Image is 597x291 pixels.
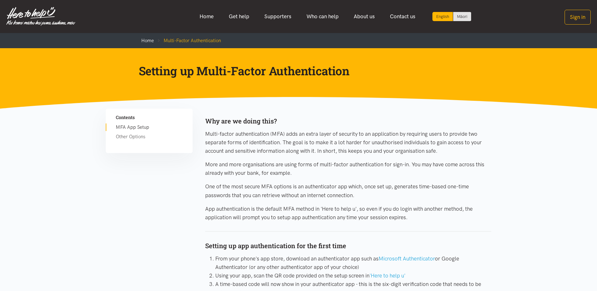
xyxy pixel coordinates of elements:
[346,10,382,23] a: About us
[299,10,346,23] a: Who can help
[215,271,491,280] li: Using your app, scan the QR code provided on the setup screen in
[205,231,491,251] div: Setting up app authentication for the first time
[369,272,405,279] a: 'Here to help u'
[205,205,491,222] p: App authentication is the default MFA method in 'Here to help u', so even if you do login with an...
[215,254,491,271] li: From your phone's app store, download an authenticator app such as or Google Authenticator (or an...
[116,133,183,140] a: Other Options
[205,182,491,199] p: One of the most secure MFA options is an authenticator app which, once set up, generates time-bas...
[192,10,221,23] a: Home
[116,111,183,121] div: Contents
[139,63,448,78] h1: Setting up Multi-Factor Authentication
[432,12,453,21] div: Current language
[116,123,183,131] a: MFA App Setup
[141,38,154,43] a: Home
[205,130,491,156] p: Multi-factor authentication (MFA) adds an extra layer of security to an application by requiring ...
[453,12,471,21] a: Switch to Te Reo Māori
[205,116,491,127] div: Why are we doing this?
[221,10,257,23] a: Get help
[154,37,221,44] li: Multi-Factor Authentication
[257,10,299,23] a: Supporters
[379,255,435,262] a: Microsoft Authenticator
[205,160,491,177] p: More and more organisations are using forms of multi-factor authentication for sign-in. You may h...
[565,10,591,25] button: Sign in
[382,10,423,23] a: Contact us
[6,7,75,26] img: Home
[432,12,471,21] div: Language toggle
